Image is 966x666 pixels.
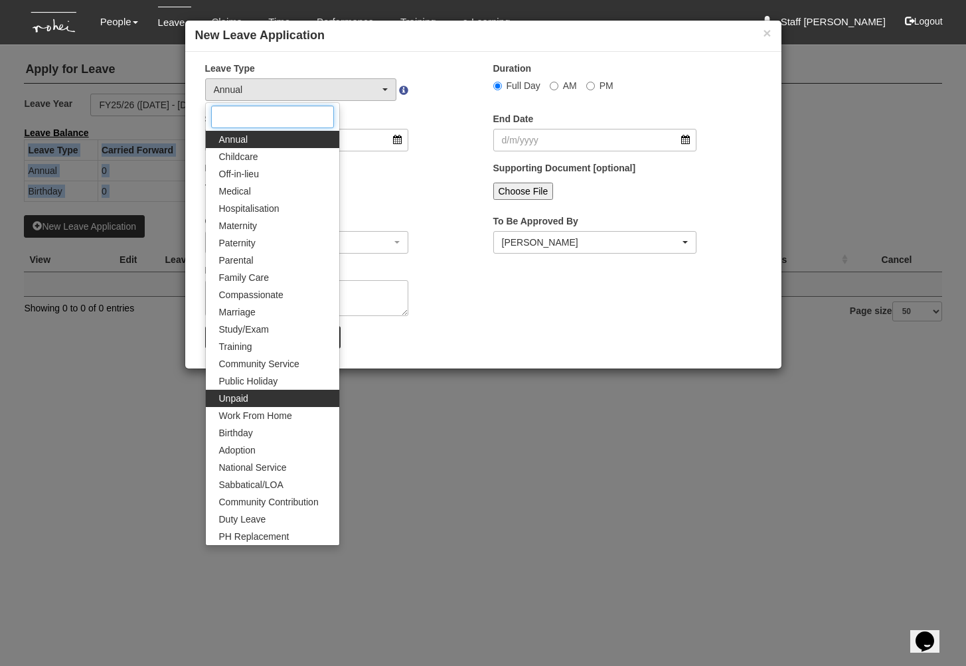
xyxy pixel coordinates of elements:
[493,161,636,175] label: Supporting Document [optional]
[219,323,269,336] span: Study/Exam
[219,478,283,491] span: Sabbatical/LOA
[205,78,397,101] button: Annual
[219,392,248,405] span: Unpaid
[493,214,578,228] label: To Be Approved By
[219,513,266,526] span: Duty Leave
[219,288,283,301] span: Compassionate
[493,231,697,254] button: Grace Lim
[493,183,554,200] input: Choose File
[493,129,697,151] input: d/m/yyyy
[219,495,319,509] span: Community Contribution
[493,112,534,125] label: End Date
[219,409,292,422] span: Work From Home
[219,133,248,146] span: Annual
[219,461,287,474] span: National Service
[502,236,681,249] div: [PERSON_NAME]
[219,219,258,232] span: Maternity
[600,80,613,91] span: PM
[219,254,254,267] span: Parental
[219,426,253,440] span: Birthday
[763,26,771,40] button: ×
[563,80,577,91] span: AM
[205,62,255,75] label: Leave Type
[219,444,256,457] span: Adoption
[219,530,289,543] span: PH Replacement
[219,305,256,319] span: Marriage
[219,150,258,163] span: Childcare
[219,236,256,250] span: Paternity
[219,271,269,284] span: Family Care
[219,185,251,198] span: Medical
[219,167,259,181] span: Off-in-lieu
[910,613,953,653] iframe: chat widget
[507,80,540,91] span: Full Day
[195,29,325,42] b: New Leave Application
[493,62,532,75] label: Duration
[214,83,380,96] div: Annual
[219,340,252,353] span: Training
[211,106,334,128] input: Search
[219,202,280,215] span: Hospitalisation
[219,375,278,388] span: Public Holiday
[219,357,299,371] span: Community Service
